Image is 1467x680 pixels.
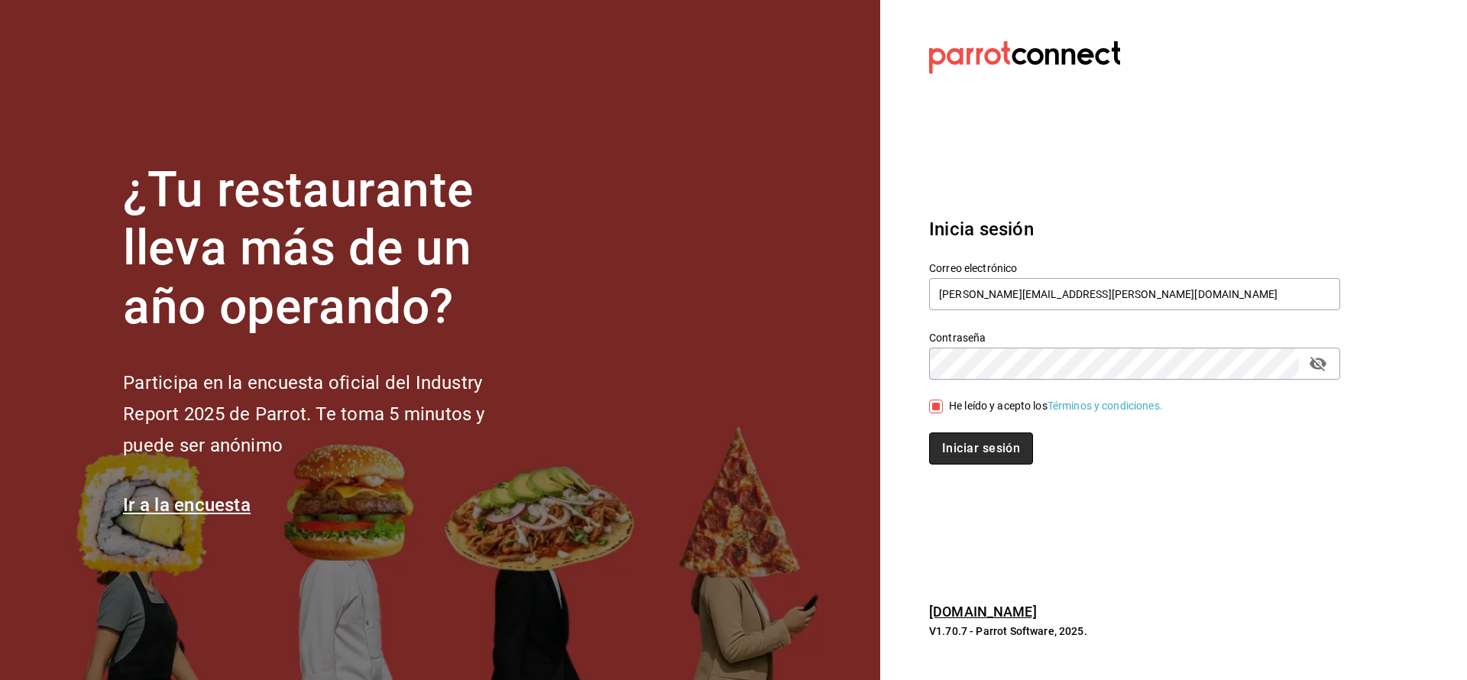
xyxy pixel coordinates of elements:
[929,604,1037,620] a: [DOMAIN_NAME]
[1048,400,1163,412] a: Términos y condiciones.
[929,215,1340,243] h3: Inicia sesión
[123,494,251,516] a: Ir a la encuesta
[123,368,536,461] h2: Participa en la encuesta oficial del Industry Report 2025 de Parrot. Te toma 5 minutos y puede se...
[929,278,1340,310] input: Ingresa tu correo electrónico
[123,161,536,337] h1: ¿Tu restaurante lleva más de un año operando?
[929,332,1340,342] label: Contraseña
[1305,351,1331,377] button: passwordField
[929,623,1340,639] p: V1.70.7 - Parrot Software, 2025.
[929,432,1033,465] button: Iniciar sesión
[949,398,1163,414] div: He leído y acepto los
[929,262,1340,273] label: Correo electrónico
